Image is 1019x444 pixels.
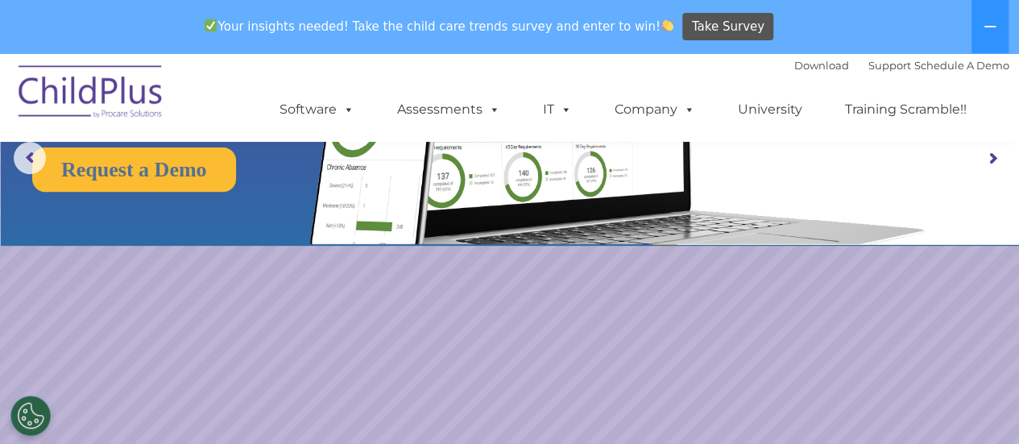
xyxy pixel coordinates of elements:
[32,147,236,192] a: Request a Demo
[10,396,51,436] button: Cookies Settings
[794,59,1009,72] font: |
[224,172,292,185] span: Phone number
[527,93,588,126] a: IT
[829,93,983,126] a: Training Scramble!!
[224,106,273,118] span: Last name
[914,59,1009,72] a: Schedule A Demo
[661,19,673,31] img: 👏
[692,13,764,41] span: Take Survey
[381,93,516,126] a: Assessments
[868,59,911,72] a: Support
[205,19,217,31] img: ✅
[10,54,172,135] img: ChildPlus by Procare Solutions
[599,93,711,126] a: Company
[263,93,371,126] a: Software
[722,93,818,126] a: University
[794,59,849,72] a: Download
[938,367,1019,444] iframe: Chat Widget
[198,10,681,42] span: Your insights needed! Take the child care trends survey and enter to win!
[682,13,773,41] a: Take Survey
